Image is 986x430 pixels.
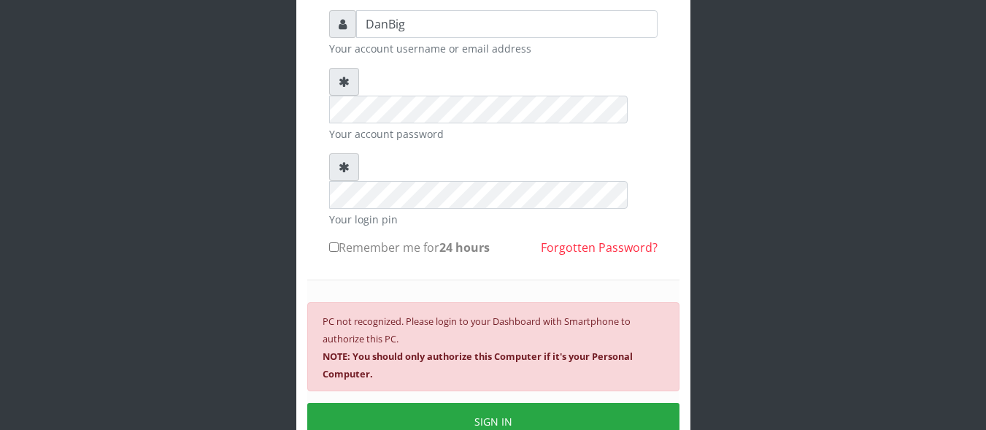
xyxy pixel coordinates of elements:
[329,41,658,56] small: Your account username or email address
[329,239,490,256] label: Remember me for
[323,350,633,380] b: NOTE: You should only authorize this Computer if it's your Personal Computer.
[356,10,658,38] input: Username or email address
[323,315,633,380] small: PC not recognized. Please login to your Dashboard with Smartphone to authorize this PC.
[541,239,658,256] a: Forgotten Password?
[329,212,658,227] small: Your login pin
[329,242,339,252] input: Remember me for24 hours
[329,126,658,142] small: Your account password
[439,239,490,256] b: 24 hours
